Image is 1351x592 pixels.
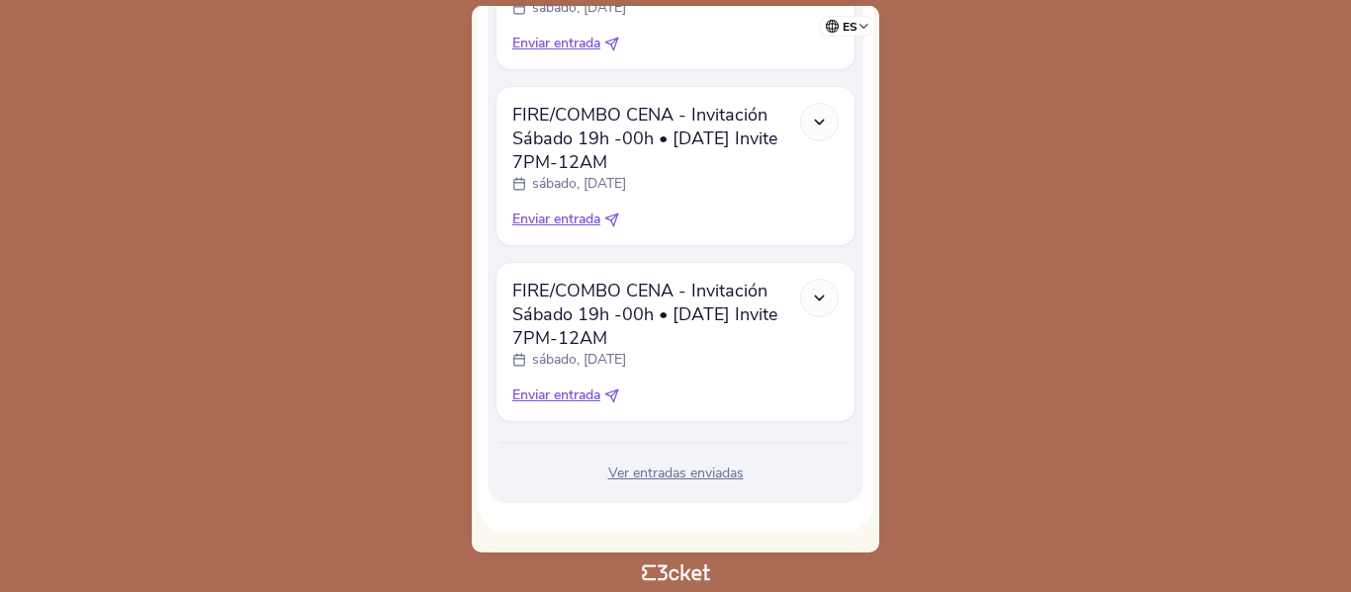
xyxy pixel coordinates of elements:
span: FIRE/COMBO CENA - Invitación Sábado 19h -00h • [DATE] Invite 7PM-12AM [512,103,800,174]
span: Enviar entrada [512,385,600,405]
div: Ver entradas enviadas [495,464,856,483]
span: FIRE/COMBO CENA - Invitación Sábado 19h -00h • [DATE] Invite 7PM-12AM [512,279,800,350]
span: Enviar entrada [512,210,600,229]
p: sábado, [DATE] [532,350,626,370]
span: Enviar entrada [512,34,600,53]
p: sábado, [DATE] [532,174,626,194]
